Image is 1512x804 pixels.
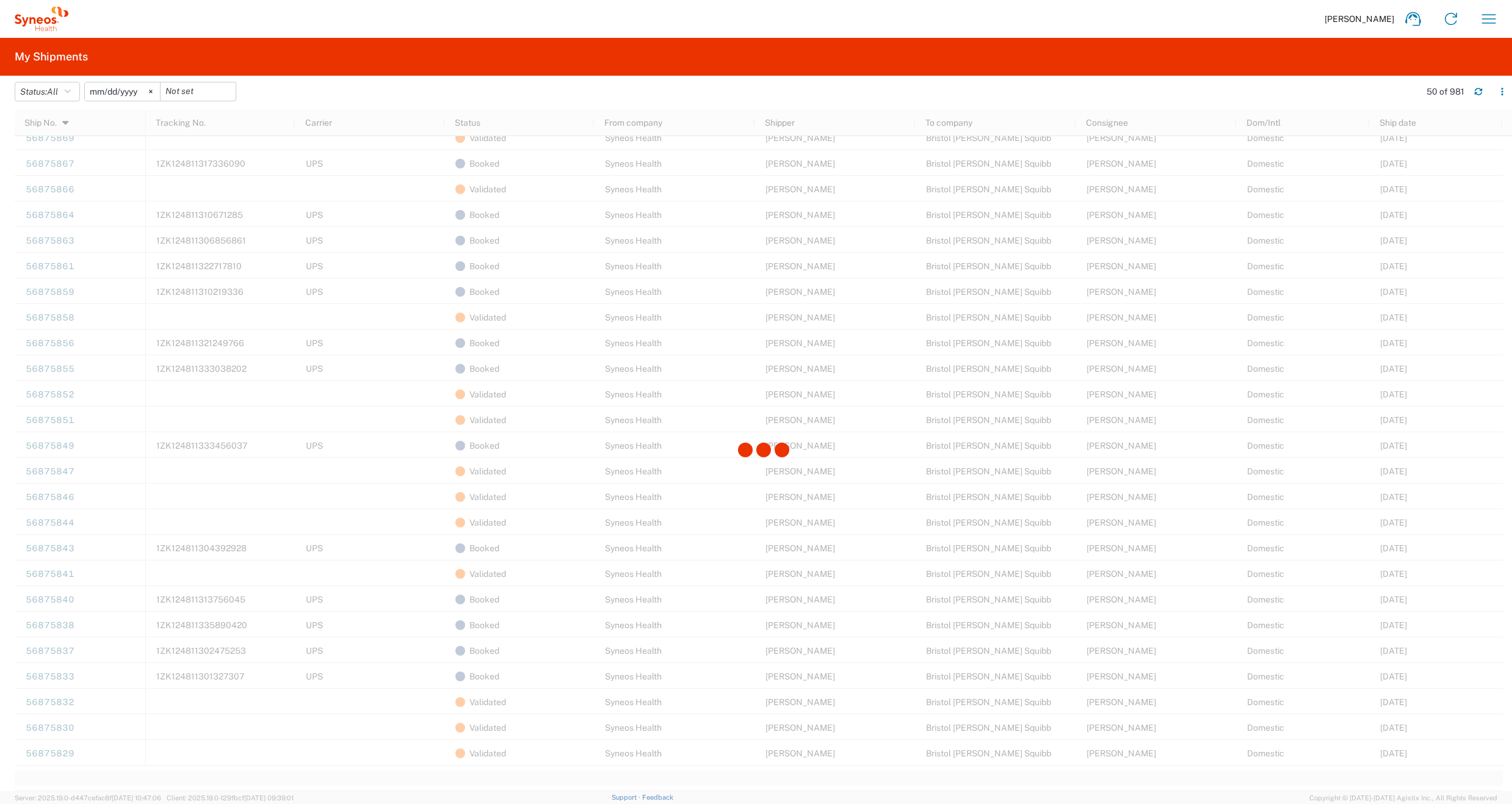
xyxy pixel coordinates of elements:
span: All [47,87,58,96]
h2: My Shipments [15,49,88,64]
span: Client: 2025.19.0-129fbcf [167,794,294,802]
span: Copyright © [DATE]-[DATE] Agistix Inc., All Rights Reserved [1309,792,1497,803]
span: Server: 2025.19.0-d447cefac8f [15,794,161,802]
input: Not set [161,82,236,101]
span: [DATE] 10:47:06 [112,794,161,802]
input: Not set [85,82,160,101]
a: Support [612,794,642,801]
span: [DATE] 09:39:01 [244,794,294,802]
a: Feedback [642,794,673,801]
button: Status:All [15,82,80,101]
div: 50 of 981 [1427,86,1464,97]
span: [PERSON_NAME] [1325,13,1394,24]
